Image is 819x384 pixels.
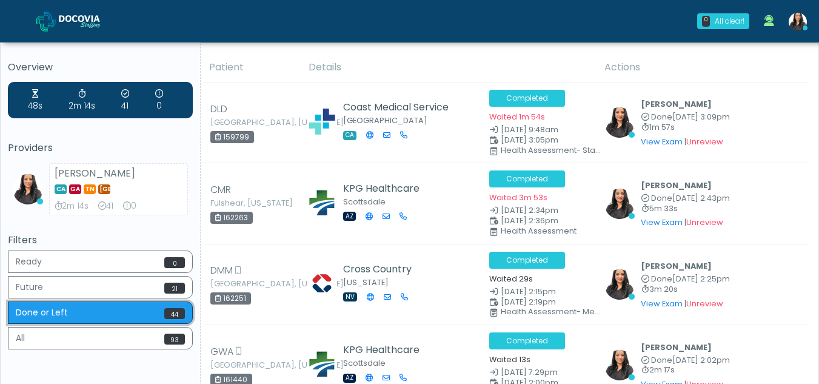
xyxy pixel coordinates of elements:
small: Date Created [489,126,590,134]
span: | [684,136,723,147]
img: Lisa Sellers [307,268,337,298]
span: Completed [489,170,565,187]
span: [DATE] 7:29pm [501,367,558,377]
span: Done [651,112,672,122]
h5: Cross Country [343,264,418,275]
span: 0 [164,257,185,268]
img: Viral Patel [13,174,43,204]
b: [PERSON_NAME] [641,261,712,271]
img: Erin Wiseman [307,349,337,379]
span: GA [69,184,81,194]
span: NV [343,292,357,301]
a: View Exam [641,136,683,147]
small: Fulshear, [US_STATE] [210,200,277,207]
img: Docovia [36,12,56,32]
span: | [684,217,723,227]
button: Ready0 [8,251,193,273]
div: 0 [702,16,710,27]
th: Patient [202,53,301,83]
b: [PERSON_NAME] [641,342,712,352]
h5: Overview [8,62,193,73]
div: All clear! [715,16,744,27]
small: Waited 29s [489,274,533,284]
small: Waited 13s [489,354,530,365]
div: 0 [123,200,136,212]
small: Date Created [489,288,590,296]
span: TN [84,184,96,194]
small: Waited 3m 53s [489,192,547,203]
img: Erin Wiseman [307,187,337,218]
div: Health Assessment- Medical Staffing [501,308,602,315]
span: CA [55,184,67,194]
span: 93 [164,334,185,345]
small: Scheduled Time [489,136,590,144]
a: Unreview [686,136,723,147]
img: Docovia [59,15,119,27]
small: Completed at [641,357,730,365]
div: Health Assessment- Standard [501,147,602,154]
img: Viral Patel [604,269,635,300]
span: [DATE] 2:15pm [501,286,556,297]
small: 2m 17s [641,366,730,374]
span: [DATE] 3:09pm [672,112,730,122]
h5: Coast Medical Service [343,102,449,113]
span: Completed [489,90,565,107]
small: [GEOGRAPHIC_DATA], [US_STATE] [210,119,277,126]
a: View Exam [641,217,683,227]
a: View Exam [641,298,683,309]
a: Docovia [36,1,119,41]
small: Completed at [641,113,730,121]
div: 0 [155,88,163,112]
span: 44 [164,308,185,319]
h5: Providers [8,143,193,153]
span: [DATE] 3:05pm [501,135,558,145]
small: Date Created [489,369,590,377]
span: AZ [343,374,356,383]
span: DMM [210,263,233,278]
small: 5m 33s [641,205,730,213]
th: Actions [597,53,809,83]
a: Unreview [686,217,723,227]
div: 48s [28,88,42,112]
span: Done [651,193,672,203]
img: Viral Patel [789,13,807,31]
small: Date Created [489,207,590,215]
small: 1m 57s [641,124,730,132]
span: [GEOGRAPHIC_DATA] [98,184,110,194]
a: Unreview [686,298,723,309]
small: Completed at [641,195,730,203]
span: GWA [210,345,233,359]
small: [US_STATE] [343,277,389,288]
div: 2m 14s [69,88,95,112]
button: All93 [8,327,193,349]
div: 162263 [210,212,253,224]
span: [DATE] 9:48am [501,124,558,135]
div: 41 [98,200,113,212]
span: AZ [343,212,356,221]
small: [GEOGRAPHIC_DATA], [US_STATE] [210,280,277,288]
b: [PERSON_NAME] [641,99,712,109]
span: Done [651,355,672,365]
div: Health Assessment [501,227,602,235]
h5: KPG Healthcare [343,345,420,355]
small: Scheduled Time [489,217,590,225]
span: | [684,298,723,309]
span: CMR [210,183,231,197]
button: Done or Left44 [8,301,193,324]
div: Basic example [8,251,193,352]
span: [DATE] 2:36pm [501,215,558,226]
img: Viral Patel [604,107,635,138]
button: Open LiveChat chat widget [10,5,46,41]
h5: KPG Healthcare [343,183,420,194]
span: [DATE] 2:02pm [672,355,730,365]
span: Completed [489,332,565,349]
small: [GEOGRAPHIC_DATA], [US_STATE] [210,362,277,369]
h5: Filters [8,235,193,246]
span: [DATE] 2:19pm [501,297,556,307]
small: Scheduled Time [489,298,590,306]
span: CA [343,131,356,140]
a: 0 All clear! [690,8,757,34]
th: Details [301,53,597,83]
div: 2m 14s [55,200,89,212]
span: [DATE] 2:43pm [672,193,730,203]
